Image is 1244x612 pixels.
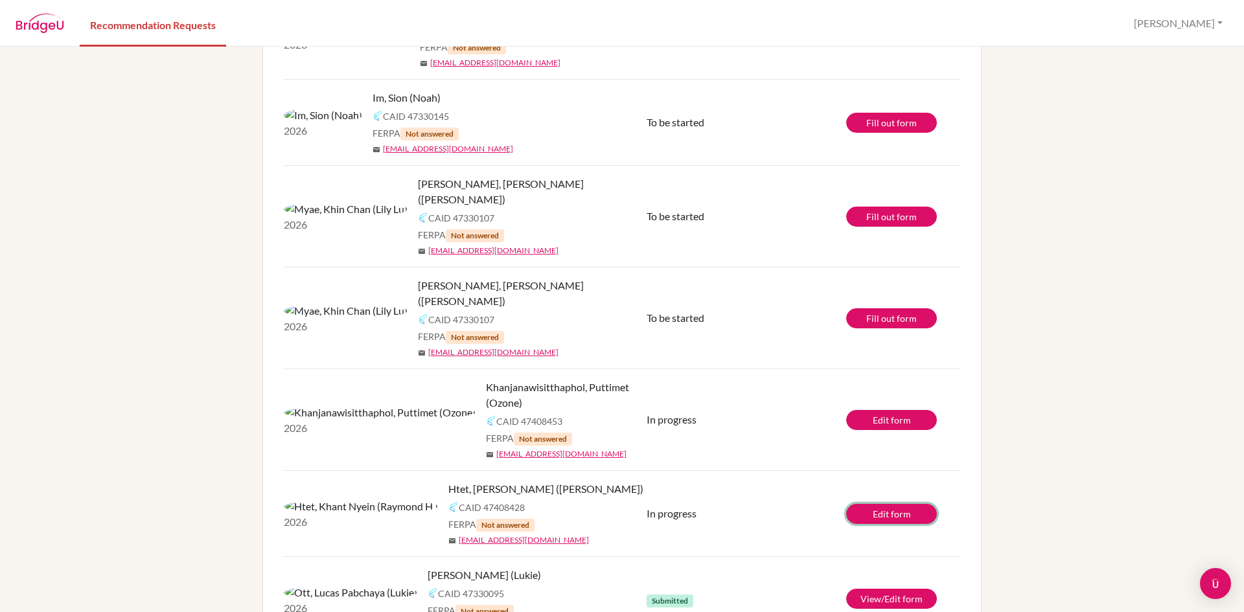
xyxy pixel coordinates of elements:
[486,431,572,446] span: FERPA
[373,146,380,153] span: mail
[428,567,541,583] span: [PERSON_NAME] (Lukie)
[284,499,438,514] img: Htet, Khant Nyein (Raymond H.)
[647,413,697,425] span: In progress
[284,514,438,530] p: 2026
[284,123,362,139] p: 2026
[383,143,513,155] a: [EMAIL_ADDRESS][DOMAIN_NAME]
[418,176,656,207] span: [PERSON_NAME], [PERSON_NAME] ([PERSON_NAME])
[647,595,693,607] span: Submitted
[459,501,525,514] span: CAID 47408428
[448,502,459,512] img: Common App logo
[428,245,559,256] a: [EMAIL_ADDRESS][DOMAIN_NAME]
[418,330,504,344] span: FERPA
[284,303,408,319] img: Myae, Khin Chan (Lily Lu)
[284,217,408,232] p: 2026
[486,380,656,411] span: Khanjanawisitthaphol, Puttimet (Ozone)
[459,534,589,546] a: [EMAIL_ADDRESS][DOMAIN_NAME]
[846,589,937,609] a: View/Edit form
[428,588,438,598] img: Common App logo
[383,109,449,123] span: CAID 47330145
[846,308,937,328] a: Fill out form
[418,212,428,223] img: Common App logo
[486,451,494,459] span: mail
[418,349,426,357] span: mail
[647,116,704,128] span: To be started
[486,416,496,426] img: Common App logo
[1128,11,1228,36] button: [PERSON_NAME]
[418,228,504,242] span: FERPA
[647,210,704,222] span: To be started
[428,211,494,225] span: CAID 47330107
[496,448,627,460] a: [EMAIL_ADDRESS][DOMAIN_NAME]
[647,507,697,519] span: In progress
[846,113,937,133] a: Fill out form
[373,111,383,121] img: Common App logo
[430,57,560,69] a: [EMAIL_ADDRESS][DOMAIN_NAME]
[428,346,559,358] a: [EMAIL_ADDRESS][DOMAIN_NAME]
[284,420,476,436] p: 2026
[846,410,937,430] a: Edit form
[418,314,428,324] img: Common App logo
[846,207,937,227] a: Fill out form
[496,414,562,428] span: CAID 47408453
[420,40,506,54] span: FERPA
[420,60,428,67] span: mail
[373,90,441,106] span: Im, Sion (Noah)
[448,41,506,54] span: Not answered
[284,405,476,420] img: Khanjanawisitthaphol, Puttimet (Ozone)
[373,126,459,141] span: FERPA
[446,331,504,344] span: Not answered
[428,313,494,326] span: CAID 47330107
[284,585,417,600] img: Ott, Lucas Pabchaya (Lukie)
[438,587,504,600] span: CAID 47330095
[1200,568,1231,599] div: Open Intercom Messenger
[16,14,64,33] img: BridgeU logo
[284,319,408,334] p: 2026
[448,517,535,532] span: FERPA
[446,229,504,242] span: Not answered
[284,108,362,123] img: Im, Sion (Noah)
[418,278,656,309] span: [PERSON_NAME], [PERSON_NAME] ([PERSON_NAME])
[846,504,937,524] a: Edit form
[418,247,426,255] span: mail
[284,201,408,217] img: Myae, Khin Chan (Lily Lu)
[400,128,459,141] span: Not answered
[448,481,643,497] span: Htet, [PERSON_NAME] ([PERSON_NAME])
[647,312,704,324] span: To be started
[514,433,572,446] span: Not answered
[476,519,535,532] span: Not answered
[80,2,226,47] a: Recommendation Requests
[448,537,456,545] span: mail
